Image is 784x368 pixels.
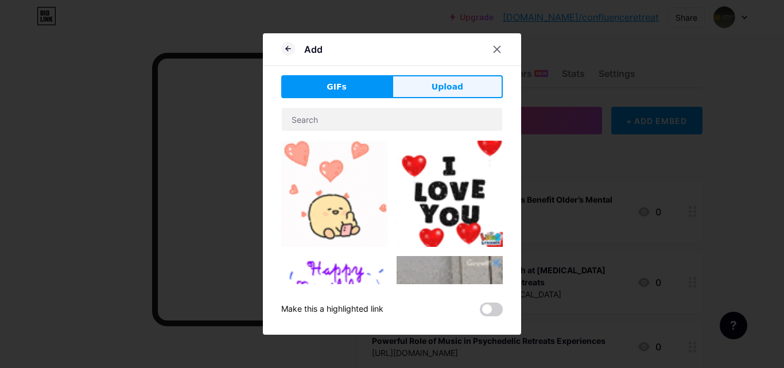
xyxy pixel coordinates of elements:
span: Upload [432,81,463,93]
img: Gihpy [281,256,387,362]
img: Gihpy [281,141,387,247]
button: GIFs [281,75,392,98]
img: Gihpy [397,141,503,247]
div: Make this a highlighted link [281,303,383,316]
input: Search [282,108,502,131]
span: GIFs [327,81,347,93]
div: Add [304,42,323,56]
button: Upload [392,75,503,98]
